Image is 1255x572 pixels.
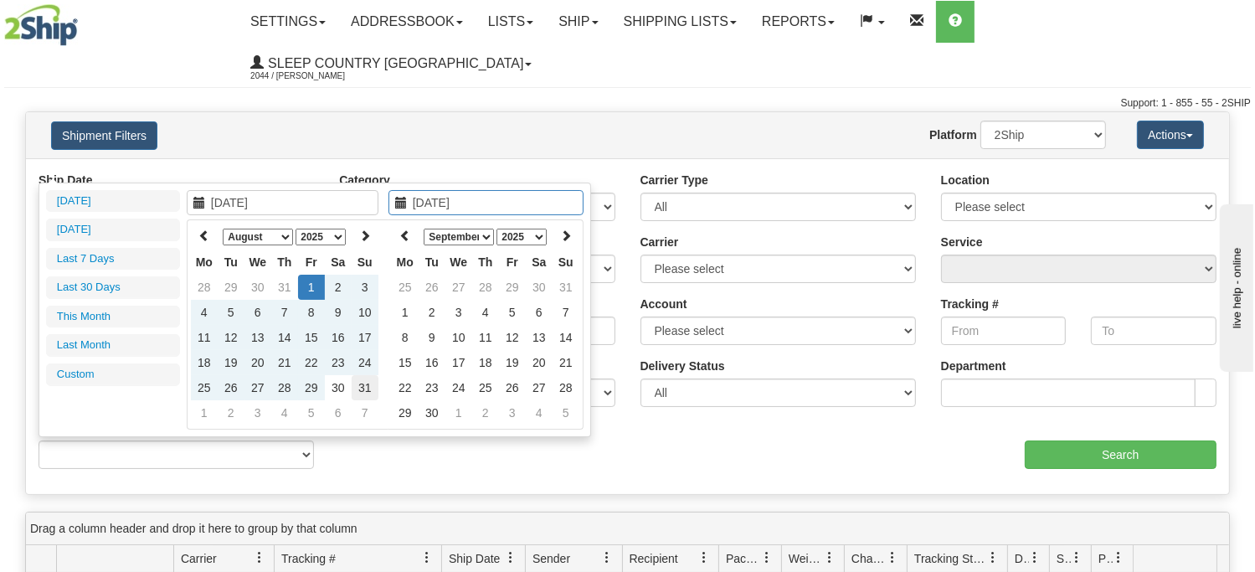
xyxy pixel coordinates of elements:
[352,400,378,425] td: 7
[640,234,679,250] label: Carrier
[526,250,553,275] th: Sa
[499,275,526,300] td: 29
[4,96,1251,111] div: Support: 1 - 855 - 55 - 2SHIP
[218,250,244,275] th: Tu
[546,1,610,43] a: Ship
[264,56,523,70] span: Sleep Country [GEOGRAPHIC_DATA]
[640,296,687,312] label: Account
[499,400,526,425] td: 3
[46,306,180,328] li: This Month
[271,350,298,375] td: 21
[271,375,298,400] td: 28
[218,300,244,325] td: 5
[46,363,180,386] li: Custom
[445,250,472,275] th: We
[325,350,352,375] td: 23
[594,544,622,572] a: Sender filter column settings
[352,275,378,300] td: 3
[191,250,218,275] th: Mo
[1098,550,1113,567] span: Pickup Status
[640,358,725,374] label: Delivery Status
[218,275,244,300] td: 29
[298,250,325,275] th: Fr
[46,276,180,299] li: Last 30 Days
[526,325,553,350] td: 13
[4,4,78,46] img: logo2044.jpg
[218,325,244,350] td: 12
[325,325,352,350] td: 16
[298,275,325,300] td: 1
[449,550,500,567] span: Ship Date
[325,400,352,425] td: 6
[13,14,155,27] div: live help - online
[929,126,977,143] label: Platform
[419,350,445,375] td: 16
[191,300,218,325] td: 4
[250,68,376,85] span: 2044 / [PERSON_NAME]
[419,325,445,350] td: 9
[979,544,1007,572] a: Tracking Status filter column settings
[630,550,678,567] span: Recipient
[392,375,419,400] td: 22
[244,250,271,275] th: We
[526,400,553,425] td: 4
[553,375,579,400] td: 28
[244,325,271,350] td: 13
[815,544,844,572] a: Weight filter column settings
[419,375,445,400] td: 23
[419,275,445,300] td: 26
[352,375,378,400] td: 31
[1216,200,1253,371] iframe: chat widget
[352,350,378,375] td: 24
[472,300,499,325] td: 4
[499,325,526,350] td: 12
[499,250,526,275] th: Fr
[339,172,390,188] label: Category
[1015,550,1029,567] span: Delivery Status
[26,513,1229,545] div: grid grouping header
[271,250,298,275] th: Th
[445,300,472,325] td: 3
[472,400,499,425] td: 2
[499,375,526,400] td: 26
[532,550,570,567] span: Sender
[352,250,378,275] th: Su
[191,325,218,350] td: 11
[245,544,274,572] a: Carrier filter column settings
[244,400,271,425] td: 3
[941,296,999,312] label: Tracking #
[419,400,445,425] td: 30
[1104,544,1133,572] a: Pickup Status filter column settings
[496,544,525,572] a: Ship Date filter column settings
[191,400,218,425] td: 1
[472,325,499,350] td: 11
[413,544,441,572] a: Tracking # filter column settings
[281,550,336,567] span: Tracking #
[553,325,579,350] td: 14
[472,350,499,375] td: 18
[271,275,298,300] td: 31
[244,375,271,400] td: 27
[338,1,476,43] a: Addressbook
[46,190,180,213] li: [DATE]
[726,550,761,567] span: Packages
[191,350,218,375] td: 18
[244,275,271,300] td: 30
[472,275,499,300] td: 28
[1137,121,1204,149] button: Actions
[392,275,419,300] td: 25
[352,325,378,350] td: 17
[526,375,553,400] td: 27
[941,317,1067,345] input: From
[1091,317,1216,345] input: To
[218,375,244,400] td: 26
[1021,544,1049,572] a: Delivery Status filter column settings
[1025,441,1217,469] input: Search
[298,325,325,350] td: 15
[472,375,499,400] td: 25
[271,325,298,350] td: 14
[298,375,325,400] td: 29
[445,375,472,400] td: 24
[298,400,325,425] td: 5
[244,350,271,375] td: 20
